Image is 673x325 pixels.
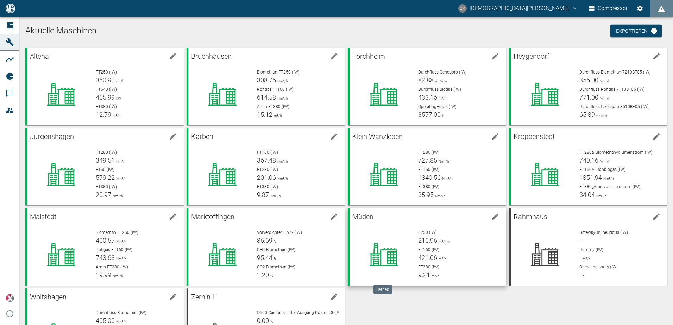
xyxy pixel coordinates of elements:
[649,129,663,144] button: edit machine
[418,104,457,109] span: OperatingHours (IW)
[25,208,184,286] a: Malstedtedit machineBiomethan FT250 (IW)400.57Nm³/hRohgas FT160 (IW)743.63Nm³/hAmin FT380 (IW)19....
[418,230,437,235] span: F250 (IW)
[579,70,651,75] span: Durchfluss Biomethan 7210BF05 (IW)
[96,94,115,101] span: 455.99
[30,293,67,301] span: Wolfshagen
[96,230,138,235] span: Biomethan FT250 (IW)
[430,274,439,278] span: m³/h
[111,114,120,117] span: m³/h
[257,184,278,189] span: FT380 (IW)
[166,290,180,304] button: edit machine
[115,320,126,324] span: Nm³/h
[269,274,273,278] span: %
[257,237,272,244] span: 86.69
[272,240,276,243] span: %
[191,212,234,221] span: Marktoffingen
[327,210,341,224] button: edit machine
[418,174,441,181] span: 1340.56
[257,111,272,118] span: 15.12
[269,320,273,324] span: %
[579,191,595,198] span: 34.04
[602,177,614,180] span: Nm³/h
[257,150,278,155] span: FT160 (IW)
[579,254,581,261] span: -
[96,271,111,279] span: 19.99
[579,150,653,155] span: FT280a_Biomethanvolumenstrom (IW)
[166,129,180,144] button: edit machine
[514,132,555,141] span: Kroppenstedt
[96,317,115,324] span: 405.00
[634,2,646,15] button: Einstellungen
[352,132,403,141] span: Klein Wanzleben
[514,52,549,60] span: Heygendorf
[418,76,434,84] span: 82.88
[96,174,115,181] span: 579.22
[257,310,342,315] span: Q500 Gastransmitter Ausgang Kolonne3 (IW)
[418,191,434,198] span: 35.95
[418,265,439,269] span: FT380 (IW)
[115,240,126,243] span: Nm³/h
[327,129,341,144] button: edit machine
[579,184,640,189] span: FT380_Aminvolumenstrom (IW)
[348,48,506,125] a: Forchheimedit machineDurchfluss Genosorb (IW)82.88m³/minDurchfluss Biogas (IW)433.16m³/hOperating...
[269,194,281,198] span: Nm³/h
[509,128,667,205] a: Kroppenstedtedit machineFT280a_Biomethanvolumenstrom (IW)740.16Nm³/hFT160A_Rohbiogas (IW)1351.94N...
[276,96,288,100] span: Nm³/h
[514,212,547,221] span: Rahmhaus
[115,159,126,163] span: Nm³/h
[96,87,117,92] span: FT540 (IW)
[5,4,16,13] img: logo
[6,294,14,302] img: Xplore Logo
[115,96,121,100] span: kW
[276,79,288,83] span: Nm³/h
[579,230,628,235] span: GatewayOnlineStatus (IW)
[272,257,276,261] span: %
[327,49,341,63] button: edit machine
[418,254,437,261] span: 421.06
[437,159,449,163] span: Nm³/h
[96,184,117,189] span: FT380 (IW)
[257,191,269,198] span: 9.87
[598,159,610,163] span: Nm³/h
[115,177,126,180] span: Nm³/h
[649,210,663,224] button: edit machine
[257,230,302,235] span: Vorverdichter1 in % (IW)
[30,52,49,60] span: Altena
[598,79,610,83] span: Nm³/h
[96,254,115,261] span: 743.63
[595,114,608,117] span: m³/min
[373,285,392,294] div: Betrieb
[488,129,502,144] button: edit machine
[96,247,132,252] span: Rohgas FT160 (IW)
[418,271,430,279] span: 9.21
[579,104,649,109] span: Durchfluss Genosorb 8510BF05 (IW)
[257,70,300,75] span: Biomethan FT250 (IW)
[115,257,126,261] span: Nm³/h
[257,254,272,261] span: 95.44
[579,111,595,118] span: 65.39
[25,25,667,37] h1: Aktuelle Maschinen
[187,208,345,286] a: Marktoffingenedit machineVorverdichter1 in % (IW)86.69%CH4 Biomethan (IW)95.44%CO2 Biomethan (IW)...
[441,177,452,180] span: Nm³/h
[257,265,295,269] span: CO2 Biomethan (IW)
[96,265,128,269] span: Amin FT380 (IW)
[579,87,645,92] span: Durchfluss Rohgas 7110BF05 (IW)
[257,94,276,101] span: 614.58
[457,2,579,15] button: christian.kraft@arcanum-energy.de
[257,174,276,181] span: 201.06
[257,157,276,164] span: 367.48
[96,157,115,164] span: 349.51
[509,208,667,286] a: Rahmhausedit machineGatewayOnlineStatus (IW)-Dummy (IW)-m³/hOperatingHours (IW)-h
[418,157,437,164] span: 727.85
[579,265,618,269] span: OperatingHours (IW)
[595,194,606,198] span: Nm³/h
[257,247,295,252] span: CH4 Biomethan (IW)
[509,48,667,125] a: Heygendorfedit machineDurchfluss Biomethan 7210BF05 (IW)355.00Nm³/hDurchfluss Rohgas 7110BF05 (IW...
[111,274,123,278] span: Nm³/h
[458,4,467,13] div: CK
[187,48,345,125] a: Bruchhausenedit machineBiomethan FT250 (IW)308.75Nm³/hRohgas FT160 (IW)614.58Nm³/hAmin FT380 (IW)...
[276,159,288,163] span: Nm³/h
[579,237,581,244] span: -
[96,70,117,75] span: FT250 (IW)
[272,114,282,117] span: m³/h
